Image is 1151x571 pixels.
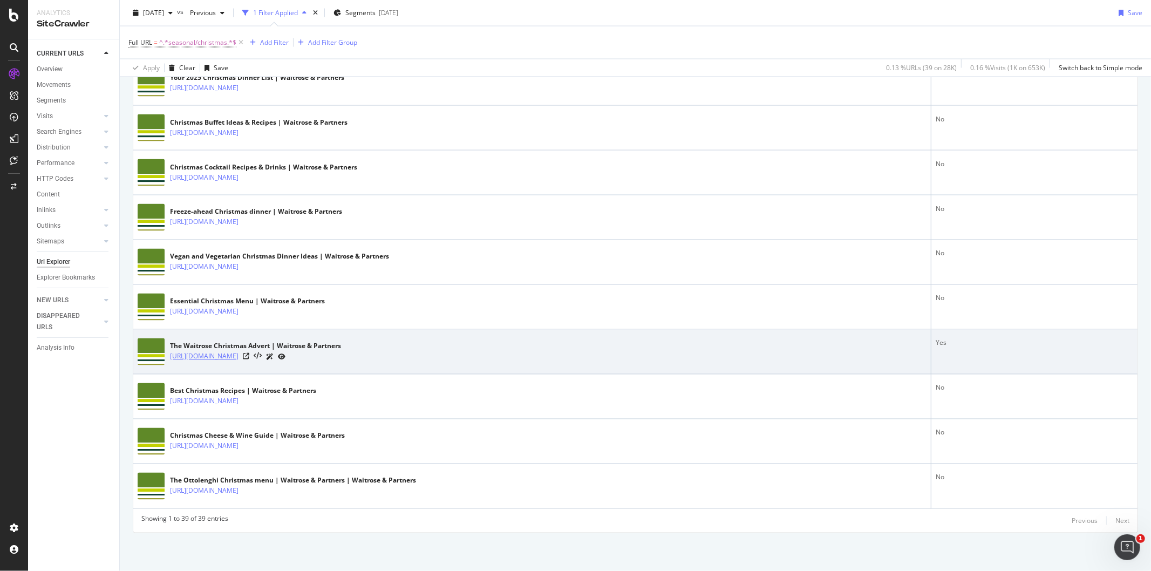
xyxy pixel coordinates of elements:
a: [URL][DOMAIN_NAME] [170,486,239,497]
a: [URL][DOMAIN_NAME] [170,217,239,228]
img: main image [138,294,165,321]
a: Search Engines [37,126,101,138]
div: No [936,294,1133,303]
a: Outlinks [37,220,101,232]
div: No [936,473,1133,482]
span: = [154,38,158,47]
a: Overview [37,64,112,75]
div: Add Filter [260,38,289,47]
img: main image [138,338,165,365]
div: Your 2025 Christmas Dinner List | Waitrose & Partners [170,73,344,83]
div: Explorer Bookmarks [37,272,95,283]
img: main image [138,249,165,276]
img: main image [138,383,165,410]
span: Segments [345,8,376,17]
div: The Ottolenghi Christmas menu | Waitrose & Partners | Waitrose & Partners [170,476,416,486]
div: Sitemaps [37,236,64,247]
div: DISAPPEARED URLS [37,310,91,333]
span: Previous [186,8,216,17]
div: Best Christmas Recipes | Waitrose & Partners [170,386,316,396]
button: 1 Filter Applied [238,4,311,22]
div: Inlinks [37,205,56,216]
div: Christmas Buffet Ideas & Recipes | Waitrose & Partners [170,118,348,127]
button: Save [200,59,228,77]
div: Outlinks [37,220,60,232]
button: View HTML Source [254,353,262,361]
a: [URL][DOMAIN_NAME] [170,307,239,317]
div: No [936,114,1133,124]
div: No [936,204,1133,214]
a: HTTP Codes [37,173,101,185]
div: No [936,428,1133,438]
div: 1 Filter Applied [253,8,298,17]
div: No [936,249,1133,259]
img: main image [138,159,165,186]
a: URL Inspection [278,351,285,363]
div: Next [1115,516,1129,526]
button: Clear [165,59,195,77]
a: [URL][DOMAIN_NAME] [170,127,239,138]
div: [DATE] [379,8,398,17]
a: Performance [37,158,101,169]
div: Showing 1 to 39 of 39 entries [141,514,228,527]
div: Overview [37,64,63,75]
img: main image [138,428,165,455]
div: Segments [37,95,66,106]
div: Analytics [37,9,111,18]
button: Add Filter Group [294,36,357,49]
div: Performance [37,158,74,169]
button: Previous [1072,514,1098,527]
div: Apply [143,63,160,72]
div: Analysis Info [37,342,74,354]
span: ^.*seasonal/christmas.*$ [159,35,236,50]
span: vs [177,7,186,16]
a: AI Url Details [266,351,274,363]
span: 2025 Oct. 4th [143,8,164,17]
a: Distribution [37,142,101,153]
img: main image [138,473,165,500]
button: Next [1115,514,1129,527]
img: main image [138,204,165,231]
button: Switch back to Simple mode [1054,59,1142,77]
a: Content [37,189,112,200]
a: Segments [37,95,112,106]
div: Freeze-ahead Christmas dinner | Waitrose & Partners [170,207,342,217]
button: Previous [186,4,229,22]
div: Content [37,189,60,200]
img: main image [138,70,165,97]
a: Analysis Info [37,342,112,354]
a: [URL][DOMAIN_NAME] [170,83,239,93]
button: [DATE] [128,4,177,22]
a: Explorer Bookmarks [37,272,112,283]
div: CURRENT URLS [37,48,84,59]
span: Full URL [128,38,152,47]
div: Christmas Cheese & Wine Guide | Waitrose & Partners [170,431,345,441]
div: The Waitrose Christmas Advert | Waitrose & Partners [170,342,341,351]
div: Save [214,63,228,72]
a: [URL][DOMAIN_NAME] [170,172,239,183]
a: Movements [37,79,112,91]
span: 1 [1136,534,1145,543]
div: Search Engines [37,126,81,138]
a: [URL][DOMAIN_NAME] [170,441,239,452]
div: Yes [936,338,1133,348]
a: [URL][DOMAIN_NAME] [170,262,239,273]
div: Visits [37,111,53,122]
div: SiteCrawler [37,18,111,30]
div: Distribution [37,142,71,153]
button: Segments[DATE] [329,4,403,22]
a: DISAPPEARED URLS [37,310,101,333]
a: CURRENT URLS [37,48,101,59]
a: [URL][DOMAIN_NAME] [170,351,239,362]
div: Clear [179,63,195,72]
a: Sitemaps [37,236,101,247]
a: [URL][DOMAIN_NAME] [170,396,239,407]
div: NEW URLS [37,295,69,306]
div: 0.16 % Visits ( 1K on 653K ) [970,63,1045,72]
a: NEW URLS [37,295,101,306]
div: Movements [37,79,71,91]
div: No [936,159,1133,169]
button: Add Filter [246,36,289,49]
img: main image [138,114,165,141]
div: Vegan and Vegetarian Christmas Dinner Ideas | Waitrose & Partners [170,252,389,262]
